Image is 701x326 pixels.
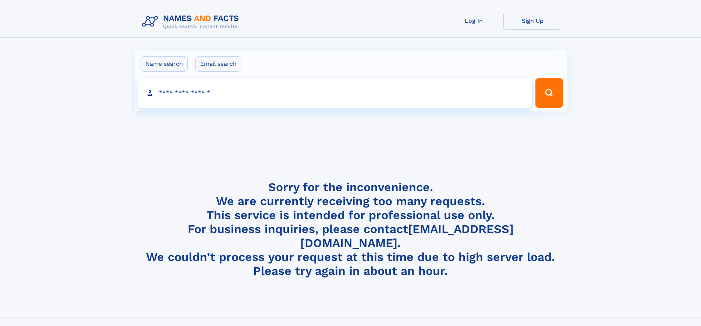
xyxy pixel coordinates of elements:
[141,56,188,72] label: Name search
[300,222,514,250] a: [EMAIL_ADDRESS][DOMAIN_NAME]
[138,78,532,108] input: search input
[139,12,245,32] img: Logo Names and Facts
[503,12,562,30] a: Sign Up
[445,12,503,30] a: Log In
[195,56,241,72] label: Email search
[139,180,562,278] h4: Sorry for the inconvenience. We are currently receiving too many requests. This service is intend...
[535,78,563,108] button: Search Button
